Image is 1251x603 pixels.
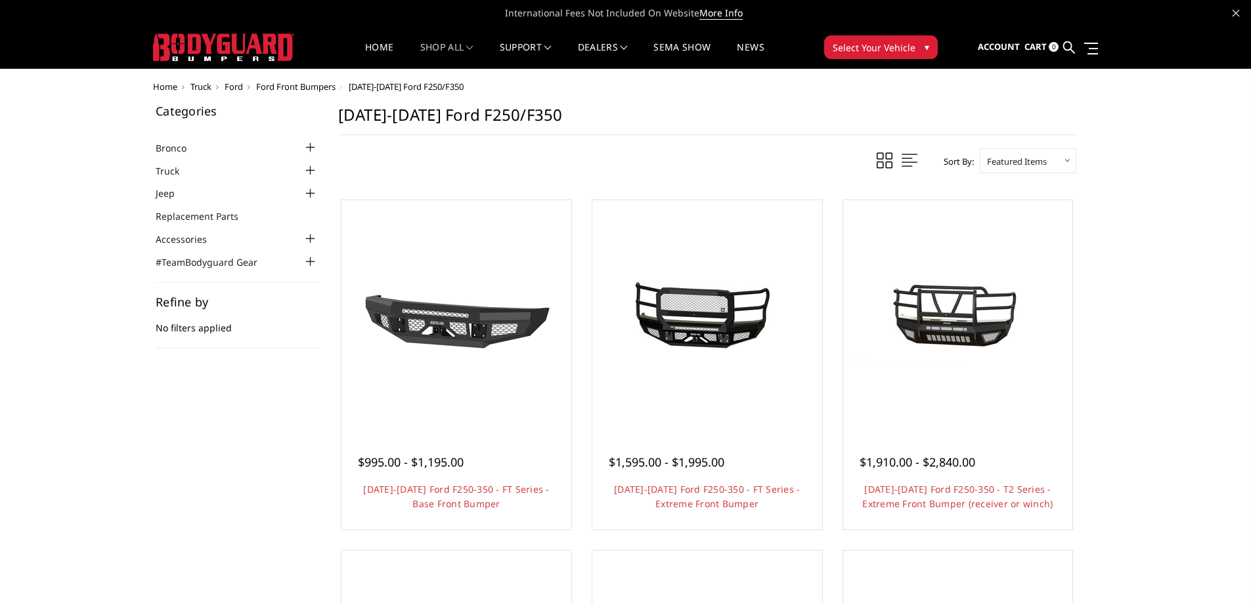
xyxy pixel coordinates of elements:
[978,30,1020,65] a: Account
[338,105,1076,135] h1: [DATE]-[DATE] Ford F250/F350
[978,41,1020,52] span: Account
[936,152,974,171] label: Sort By:
[225,81,243,93] a: Ford
[345,203,568,426] a: 2017-2022 Ford F250-350 - FT Series - Base Front Bumper
[1049,42,1059,52] span: 0
[860,454,975,470] span: $1,910.00 - $2,840.00
[256,81,336,93] a: Ford Front Bumpers
[156,255,274,269] a: #TeamBodyguard Gear
[363,483,549,510] a: [DATE]-[DATE] Ford F250-350 - FT Series - Base Front Bumper
[156,164,196,178] a: Truck
[862,483,1053,510] a: [DATE]-[DATE] Ford F250-350 - T2 Series - Extreme Front Bumper (receiver or winch)
[925,40,929,54] span: ▾
[156,232,223,246] a: Accessories
[609,454,724,470] span: $1,595.00 - $1,995.00
[349,81,464,93] span: [DATE]-[DATE] Ford F250/F350
[596,203,819,426] a: 2017-2022 Ford F250-350 - FT Series - Extreme Front Bumper 2017-2022 Ford F250-350 - FT Series - ...
[156,209,255,223] a: Replacement Parts
[1024,30,1059,65] a: Cart 0
[156,105,318,117] h5: Categories
[365,43,393,68] a: Home
[190,81,211,93] a: Truck
[156,296,318,348] div: No filters applied
[153,33,294,61] img: BODYGUARD BUMPERS
[420,43,473,68] a: shop all
[351,256,561,374] img: 2017-2022 Ford F250-350 - FT Series - Base Front Bumper
[614,483,800,510] a: [DATE]-[DATE] Ford F250-350 - FT Series - Extreme Front Bumper
[358,454,464,470] span: $995.00 - $1,195.00
[846,203,1070,426] a: 2017-2022 Ford F250-350 - T2 Series - Extreme Front Bumper (receiver or winch) 2017-2022 Ford F25...
[500,43,552,68] a: Support
[699,7,743,20] a: More Info
[833,41,915,54] span: Select Your Vehicle
[156,296,318,308] h5: Refine by
[156,141,203,155] a: Bronco
[737,43,764,68] a: News
[824,35,938,59] button: Select Your Vehicle
[153,81,177,93] a: Home
[578,43,628,68] a: Dealers
[1024,41,1047,52] span: Cart
[156,186,191,200] a: Jeep
[653,43,711,68] a: SEMA Show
